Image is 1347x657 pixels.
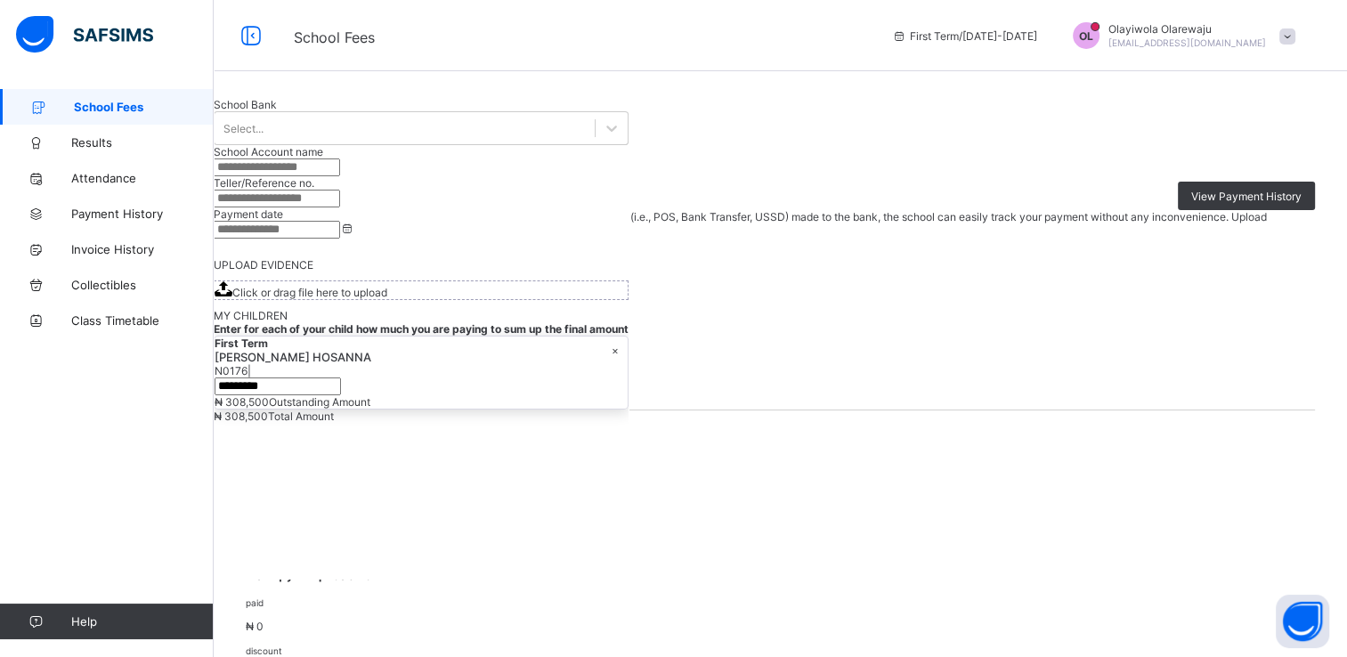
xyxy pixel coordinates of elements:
span: OL [1079,29,1093,43]
span: By recording all payments (i.e., POS, Bank Transfer, USSD) made to the bank, the school can easil... [274,210,1267,237]
span: Outstanding Amount [269,395,370,409]
span: Invoice History [71,242,214,256]
button: Open asap [1276,595,1329,648]
span: session/term information [892,29,1037,43]
span: School Fees [294,28,375,46]
p: First Term [246,385,1315,399]
span: UPLOAD EVIDENCE [214,258,313,272]
span: N0176 | [215,364,251,377]
span: Class Timetable [71,313,214,328]
span: School Fees [74,100,214,114]
img: safsims [16,16,153,53]
p: Optional Items [246,530,1315,548]
span: ₦ 0 [246,620,264,633]
label: Payment date [214,207,283,221]
label: School Account name [214,145,323,158]
span: Attendance [71,171,214,185]
span: [EMAIL_ADDRESS][DOMAIN_NAME] [1108,37,1266,48]
span: Click or drag file here to upload [214,280,629,300]
div: OlayiwolaOlarewaju [1055,22,1304,49]
span: View Payment History [1191,190,1302,203]
span: Click or drag file here to upload [232,286,387,299]
span: First Term [215,337,268,350]
span: Collectibles [71,278,214,292]
p: [DATE]-[DATE] [246,337,1315,351]
span: Help [71,614,213,629]
span: MY CHILDREN [214,309,288,322]
span: Payment History [71,207,214,221]
span: ₦ 308,500 [214,410,268,423]
span: Total Amount [268,410,334,423]
p: [PERSON_NAME] [PERSON_NAME]'s class. [246,289,1315,303]
span: School Bank [214,98,277,111]
span: Olayiwola Olarewaju [1108,22,1266,36]
span: Enter for each of your child how much you are paying to sum up the final amount [214,322,629,336]
span: [PERSON_NAME] HOSANNA [215,350,371,364]
div: Select... [223,122,264,135]
small: paid [246,597,264,608]
label: Teller/Reference no. [214,176,314,190]
div: × [612,344,619,357]
span: Results [71,135,214,150]
small: discount [246,645,282,656]
span: ₦ 308,500 [215,395,269,409]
